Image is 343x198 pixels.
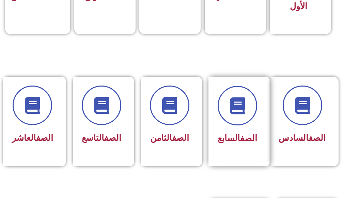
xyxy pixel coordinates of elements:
a: الصف [309,133,326,143]
a: الصف [240,133,257,143]
a: الصف [36,133,53,143]
span: السادس [279,133,326,143]
span: الثامن [150,133,189,143]
a: الصف [172,133,189,143]
span: العاشر [12,133,53,143]
span: السابع [218,133,257,143]
a: الصف [104,133,121,143]
span: التاسع [82,133,121,143]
